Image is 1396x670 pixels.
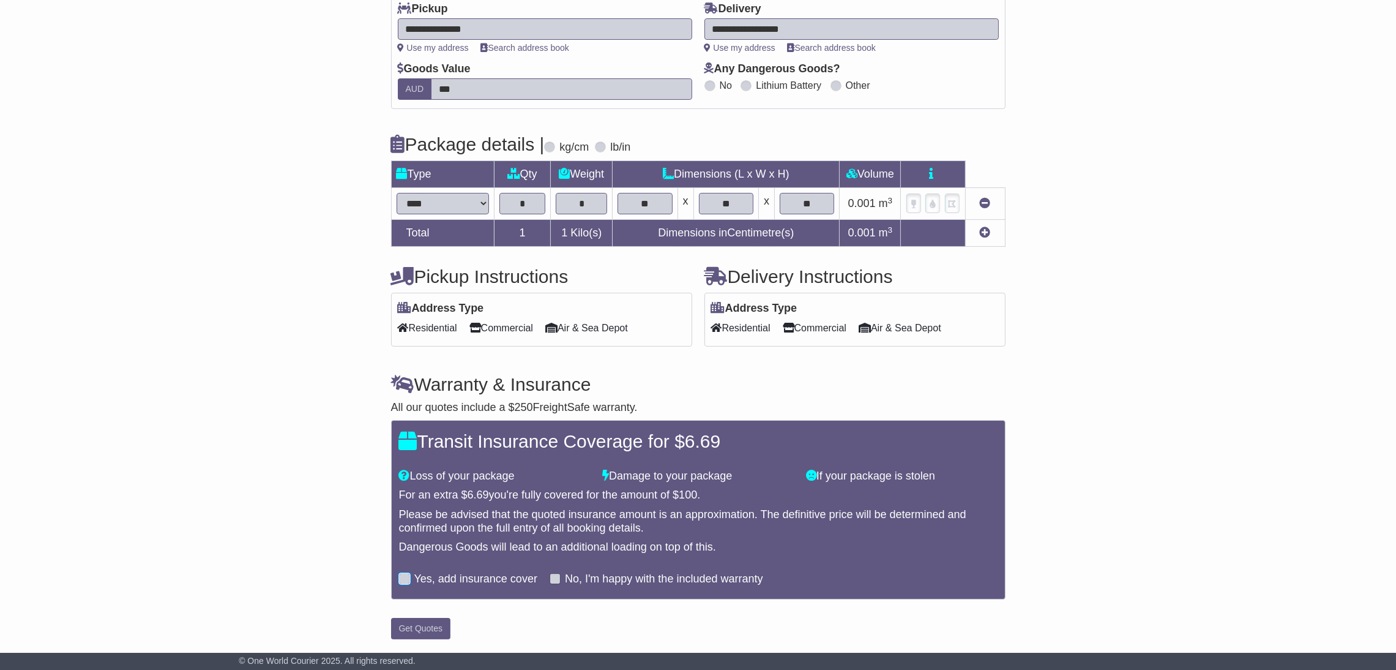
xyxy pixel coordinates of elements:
[846,80,870,91] label: Other
[879,227,893,239] span: m
[398,318,457,337] span: Residential
[980,197,991,209] a: Remove this item
[391,401,1006,415] div: All our quotes include a $ FreightSafe warranty.
[468,489,489,501] span: 6.69
[414,573,537,586] label: Yes, add insurance cover
[704,43,775,53] a: Use my address
[848,197,876,209] span: 0.001
[596,470,800,483] div: Damage to your package
[391,266,692,287] h4: Pickup Instructions
[551,220,613,247] td: Kilo(s)
[398,43,469,53] a: Use my address
[398,2,448,16] label: Pickup
[848,227,876,239] span: 0.001
[551,161,613,188] td: Weight
[800,470,1004,483] div: If your package is stolen
[756,80,821,91] label: Lithium Battery
[393,470,597,483] div: Loss of your package
[783,318,846,337] span: Commercial
[481,43,569,53] a: Search address book
[711,302,797,315] label: Address Type
[391,618,451,639] button: Get Quotes
[494,161,551,188] td: Qty
[711,318,771,337] span: Residential
[704,266,1006,287] h4: Delivery Instructions
[859,318,941,337] span: Air & Sea Depot
[840,161,901,188] td: Volume
[613,161,840,188] td: Dimensions (L x W x H)
[239,656,416,666] span: © One World Courier 2025. All rights reserved.
[704,62,840,76] label: Any Dangerous Goods?
[399,541,998,554] div: Dangerous Goods will lead to an additional loading on top of this.
[515,401,533,413] span: 250
[685,431,720,451] span: 6.69
[677,188,693,220] td: x
[758,188,774,220] td: x
[399,489,998,502] div: For an extra $ you're fully covered for the amount of $ .
[399,508,998,535] div: Please be advised that the quoted insurance amount is an approximation. The definitive price will...
[494,220,551,247] td: 1
[398,302,484,315] label: Address Type
[545,318,628,337] span: Air & Sea Depot
[559,141,589,154] label: kg/cm
[391,220,494,247] td: Total
[788,43,876,53] a: Search address book
[888,196,893,205] sup: 3
[398,78,432,100] label: AUD
[704,2,761,16] label: Delivery
[565,573,763,586] label: No, I'm happy with the included warranty
[613,220,840,247] td: Dimensions in Centimetre(s)
[610,141,630,154] label: lb/in
[879,197,893,209] span: m
[679,489,697,501] span: 100
[391,134,545,154] h4: Package details |
[720,80,732,91] label: No
[391,374,1006,394] h4: Warranty & Insurance
[391,161,494,188] td: Type
[888,225,893,235] sup: 3
[469,318,533,337] span: Commercial
[399,431,998,451] h4: Transit Insurance Coverage for $
[398,62,471,76] label: Goods Value
[980,227,991,239] a: Add new item
[561,227,567,239] span: 1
